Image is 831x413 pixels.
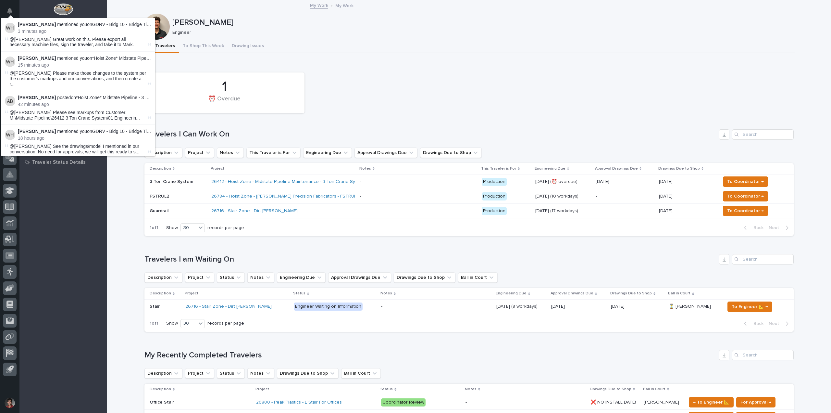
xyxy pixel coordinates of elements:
img: Weston Hochstetler [5,130,15,140]
a: 26716 - Stair Zone - Dirt [PERSON_NAME] [185,304,272,309]
span: To Coordinator → [727,178,764,186]
span: @[PERSON_NAME] Great work on this. Please export all necessary machine files, sign the traveler, ... [10,37,134,47]
button: Notifications [3,4,17,18]
p: Notes [359,165,371,172]
button: Status [217,368,245,379]
p: Project [185,290,198,297]
p: [DATE] [551,304,606,309]
img: Weston Hochstetler [5,23,15,33]
div: - [360,179,361,185]
p: Ball in Court [643,386,665,393]
p: [DATE] [659,178,674,185]
p: Status [380,386,393,393]
button: Next [766,321,794,327]
p: mentioned you on : [18,56,151,61]
p: ❌ NO INSTALL DATE! [590,398,637,405]
img: Weston Hochstetler [5,57,15,67]
span: For Approval → [740,398,771,406]
p: Stair [150,303,161,309]
p: mentioned you on : [18,129,151,134]
button: Notes [247,368,274,379]
button: Back [739,225,766,231]
button: Drawings Due to Shop [420,148,482,158]
div: Production [482,192,507,200]
p: [DATE] [659,192,674,199]
a: GDRV - Bldg 10 - Bridge Tie Bar [92,129,157,134]
div: ⏰ Overdue [155,96,293,109]
p: Status [293,290,305,297]
p: Project [255,386,269,393]
p: Engineering Due [535,165,565,172]
p: Engineer [172,30,789,35]
a: 26412 - Hoist Zone - Midstate Pipeline Maintenance - 3 Ton Crane System [211,179,365,185]
button: My Travelers [144,40,179,53]
input: Search [732,129,794,140]
div: 30 [181,225,196,231]
p: 1 of 1 [144,316,164,331]
button: users-avatar [3,396,17,410]
h1: Travelers I Can Work On [144,130,716,139]
tr: StairStair 26716 - Stair Zone - Dirt [PERSON_NAME] Engineer Waiting on Information- [DATE] (8 wor... [144,299,794,314]
button: Approval Drawings Due [354,148,417,158]
p: Description [150,386,171,393]
p: Engineering Due [496,290,527,297]
button: Project [185,272,214,283]
span: @[PERSON_NAME] See the drawings/model I mentioned in our conversation. No need for approvals, we ... [10,144,147,155]
div: Notifications [8,8,17,18]
span: ← To Engineer 📐 [693,398,729,406]
p: Traveler Status Details [32,160,86,165]
p: [PERSON_NAME] [644,398,680,405]
a: *Hoist Zone* Midstate Pipeline - 3 Ton Crane System [92,56,199,61]
button: To Engineer 📐 → [727,302,772,312]
tr: FSTRUL226784 - Hoist Zone - [PERSON_NAME] Precision Fabricators - FSTRUL2 Crane System - Producti... [144,189,794,204]
p: Notes [465,386,477,393]
p: [DATE] (17 workdays) [535,208,591,214]
button: Description [144,368,182,379]
button: ← To Engineer 📐 [689,397,734,407]
a: 26716 - Stair Zone - Dirt [PERSON_NAME] [211,208,298,214]
button: To Coordinator → [723,176,768,187]
a: GDRV - Bldg 10 - Bridge Tie Bar [92,22,157,27]
p: records per page [207,225,244,231]
button: Project [185,148,214,158]
span: To Coordinator → [727,192,764,200]
button: Project [185,368,214,379]
tr: Guardrail26716 - Stair Zone - Dirt [PERSON_NAME] - Production[DATE] (17 workdays)-[DATE][DATE] To... [144,204,794,218]
button: To Shop This Week [179,40,228,53]
p: 3 minutes ago [18,29,151,34]
p: My Work [335,2,353,9]
button: Ball in Court [341,368,381,379]
a: My Work [310,1,328,9]
p: [DATE] (⏰ overdue) [535,179,591,185]
a: 26800 - Peak Plastics - L Stair For Offices [256,400,342,405]
p: Description [150,290,171,297]
span: @[PERSON_NAME] Please make those changes to the system per the customer's markups and our convers... [10,71,147,87]
button: Notes [247,272,274,283]
p: Drawings Due to Shop [658,165,700,172]
h1: Travelers I am Waiting On [144,255,716,264]
p: ⏳ [PERSON_NAME] [669,303,712,309]
p: mentioned you on : [18,22,151,27]
button: For Approval → [736,397,775,407]
span: To Engineer 📐 → [732,303,768,311]
div: Coordinator Review [381,398,426,407]
input: Search [732,350,794,360]
p: [DATE] [659,207,674,214]
button: Approval Drawings Due [328,272,391,283]
tr: 3 Ton Crane System26412 - Hoist Zone - Midstate Pipeline Maintenance - 3 Ton Crane System - Produ... [144,174,794,189]
div: - [360,194,361,199]
button: To Coordinator → [723,206,768,216]
div: Engineer Waiting on Information [294,303,363,311]
strong: [PERSON_NAME] [18,22,56,27]
button: Ball in Court [458,272,498,283]
button: Status [217,272,245,283]
button: Notes [217,148,244,158]
div: - [381,304,382,309]
p: 42 minutes ago [18,102,151,107]
button: Engineering Due [303,148,352,158]
div: - [360,208,361,214]
span: Next [769,225,783,231]
a: Traveler Status Details [19,157,107,167]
